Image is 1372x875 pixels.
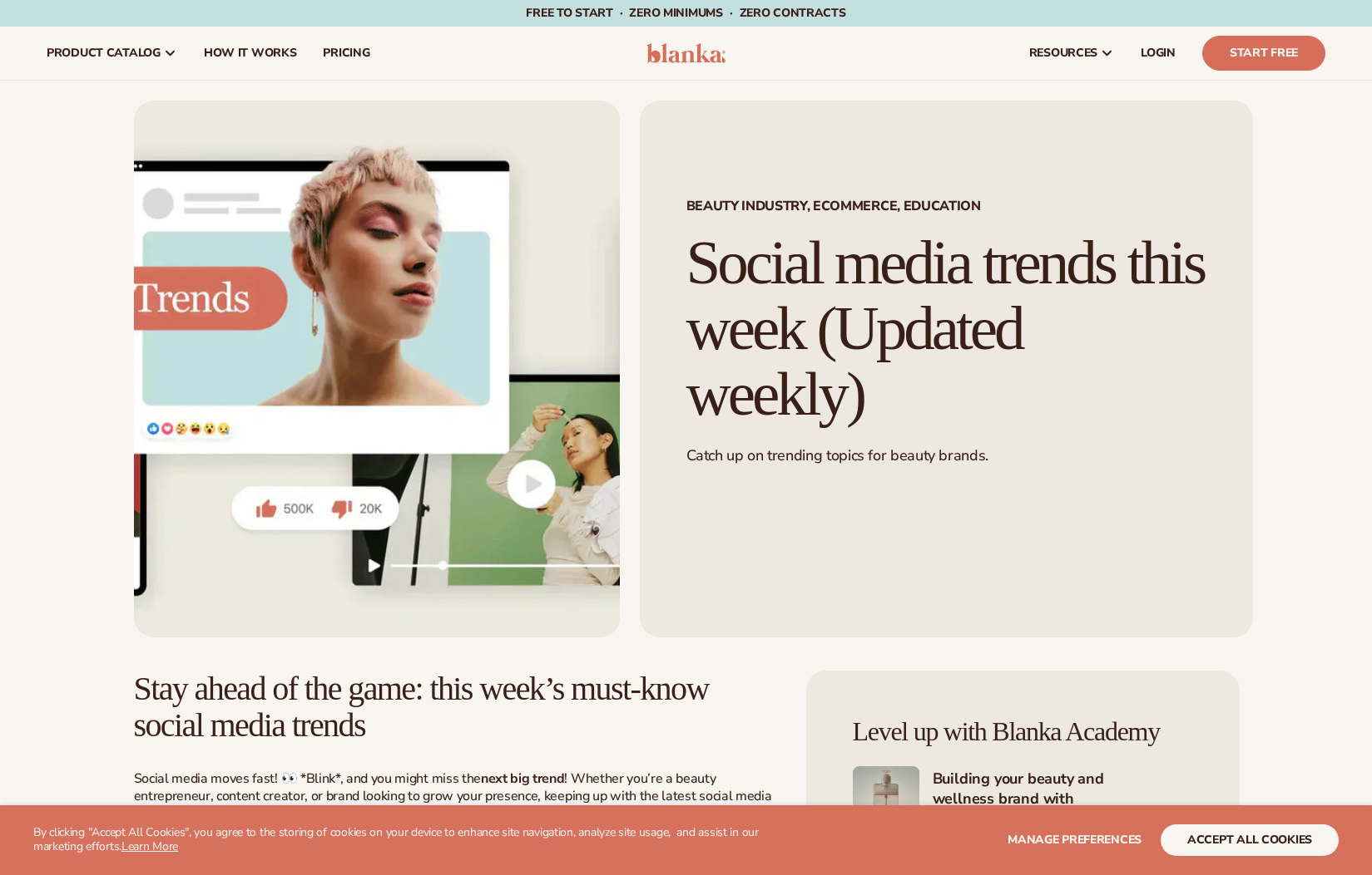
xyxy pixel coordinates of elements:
h4: Building your beauty and wellness brand with [PERSON_NAME] [933,769,1193,829]
button: Manage preferences [1008,824,1142,856]
span: How It Works [204,47,297,60]
img: Social media trends this week (Updated weekly) [134,101,620,637]
span: Beauty Industry, Ecommerce, Education [686,199,1206,213]
a: How It Works [191,27,310,80]
strong: next big trend [481,769,565,788]
span: Free to start · ZERO minimums · ZERO contracts [526,5,845,21]
span: product catalog [47,47,161,60]
a: LOGIN [1127,27,1189,80]
button: accept all cookies [1161,824,1339,856]
span: Manage preferences [1008,832,1142,848]
img: Shopify Image 3 [853,766,919,833]
span: pricing [323,47,369,60]
h4: Level up with Blanka Academy [853,717,1193,746]
span: Catch up on trending topics for beauty brands. [686,445,988,465]
a: Learn More [121,838,178,854]
a: product catalog [33,27,191,80]
h1: Social media trends this week (Updated weekly) [686,230,1206,426]
p: By clicking "Accept All Cookies", you agree to the storing of cookies on your device to enhance s... [33,826,791,854]
h2: Stay ahead of the game: this week’s must-know social media trends [134,671,774,744]
a: Shopify Image 3 Building your beauty and wellness brand with [PERSON_NAME] [853,766,1193,833]
span: LOGIN [1141,47,1176,60]
span: resources [1029,47,1097,60]
a: resources [1016,27,1127,80]
a: pricing [310,27,383,80]
img: logo [646,43,726,63]
a: Start Free [1202,36,1325,71]
p: Social media moves fast! 👀 *Blink*, and you might miss the ! Whether you’re a beauty entrepreneur... [134,770,774,822]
